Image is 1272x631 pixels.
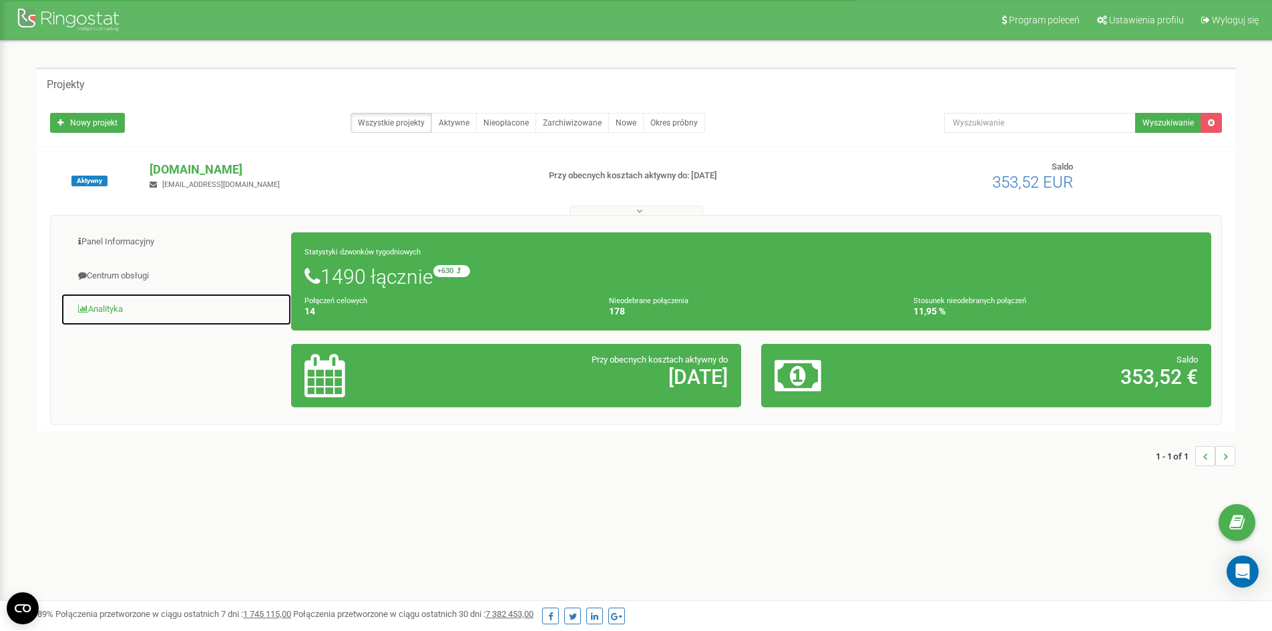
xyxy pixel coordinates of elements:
[476,113,536,133] a: Nieopłacone
[304,265,1198,288] h1: 1490 łącznie
[609,296,688,305] small: Nieodebrane połączenia
[7,592,39,624] button: Open CMP widget
[1212,15,1259,25] span: Wyloguj się
[944,113,1136,133] input: Wyszukiwanie
[913,296,1026,305] small: Stosunek nieodebranych połączeń
[243,609,291,619] u: 1 745 115,00
[1156,433,1235,479] nav: ...
[1177,355,1198,365] span: Saldo
[1052,162,1073,172] span: Saldo
[61,260,292,292] a: Centrum obsługi
[304,306,589,317] h4: 14
[61,226,292,258] a: Panel Informacyjny
[913,306,1198,317] h4: 11,95 %
[304,248,421,256] small: Statystyki dzwonków tygodniowych
[1009,15,1080,25] span: Program poleceń
[922,366,1198,388] h2: 353,52 €
[61,293,292,326] a: Analityka
[55,609,291,619] span: Połączenia przetworzone w ciągu ostatnich 7 dni :
[293,609,534,619] span: Połączenia przetworzone w ciągu ostatnich 30 dni :
[609,306,893,317] h4: 178
[1156,446,1195,466] span: 1 - 1 of 1
[608,113,644,133] a: Nowe
[304,296,367,305] small: Połączeń celowych
[71,176,108,186] span: Aktywny
[431,113,477,133] a: Aktywne
[592,355,728,365] span: Przy obecnych kosztach aktywny do
[47,79,85,91] h5: Projekty
[150,161,527,178] p: [DOMAIN_NAME]
[1109,15,1184,25] span: Ustawienia profilu
[1227,556,1259,588] div: Open Intercom Messenger
[50,113,125,133] a: Nowy projekt
[485,609,534,619] u: 7 382 453,00
[1135,113,1201,133] button: Wyszukiwanie
[452,366,728,388] h2: [DATE]
[992,173,1073,192] span: 353,52 EUR
[162,180,280,189] span: [EMAIL_ADDRESS][DOMAIN_NAME]
[643,113,705,133] a: Okres próbny
[536,113,609,133] a: Zarchiwizowane
[549,170,827,182] p: Przy obecnych kosztach aktywny do: [DATE]
[351,113,432,133] a: Wszystkie projekty
[433,265,470,277] small: +630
